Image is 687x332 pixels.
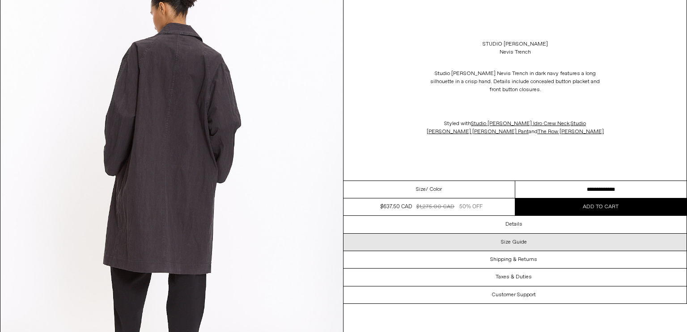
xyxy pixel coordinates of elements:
[496,274,532,280] h3: Taxes & Duties
[492,292,536,298] h3: Customer Support
[427,120,604,135] span: Styled with , and
[426,185,442,193] span: / Color
[471,120,569,127] a: Studio [PERSON_NAME] Idro Crew Neck
[416,185,426,193] span: Size
[538,128,604,135] a: The Row [PERSON_NAME]
[515,198,687,215] button: Add to cart
[501,239,527,245] h3: Size Guide
[583,203,619,210] span: Add to cart
[380,203,412,211] div: $637.50 CAD
[505,221,522,227] h3: Details
[416,203,454,211] div: $1,275.00 CAD
[426,65,605,98] p: Studio [PERSON_NAME] Nevis Trench in dark navy features a long silhouette in a crisp hand. Detail...
[500,48,531,56] div: Nevis Trench
[483,40,548,48] a: Studio [PERSON_NAME]
[490,256,537,263] h3: Shipping & Returns
[459,203,483,211] div: 50% OFF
